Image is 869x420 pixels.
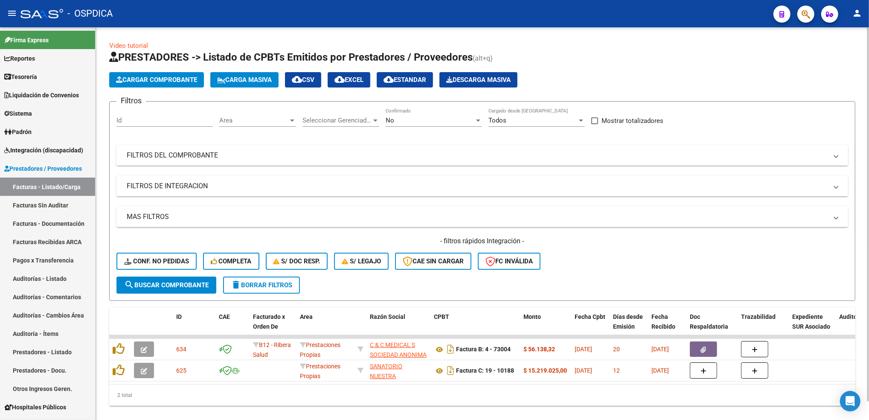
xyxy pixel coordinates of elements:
[7,8,17,18] mat-icon: menu
[217,76,272,84] span: Carga Masiva
[328,72,370,87] button: EXCEL
[523,313,541,320] span: Monto
[116,176,848,196] mat-expansion-panel-header: FILTROS DE INTEGRACION
[651,313,675,330] span: Fecha Recibido
[176,346,186,353] span: 634
[648,308,686,345] datatable-header-cell: Fecha Recibido
[4,164,82,173] span: Prestadores / Proveedores
[439,72,517,87] button: Descarga Masiva
[520,308,571,345] datatable-header-cell: Monto
[109,42,148,50] a: Video tutorial
[215,308,250,345] datatable-header-cell: CAE
[176,313,182,320] span: ID
[67,4,113,23] span: - OSPDICA
[789,308,836,345] datatable-header-cell: Expediente SUR Asociado
[370,363,425,389] span: SANATORIO NUESTRA [PERSON_NAME] S A
[300,313,313,320] span: Area
[4,402,66,412] span: Hospitales Públicos
[613,346,620,353] span: 20
[840,391,860,411] div: Open Intercom Messenger
[116,277,216,294] button: Buscar Comprobante
[738,308,789,345] datatable-header-cell: Trazabilidad
[334,74,345,85] mat-icon: cloud_download
[253,313,285,330] span: Facturado x Orden De
[403,257,464,265] span: CAE SIN CARGAR
[690,313,728,330] span: Doc Respaldatoria
[250,308,296,345] datatable-header-cell: Facturado x Orden De
[127,212,828,222] mat-panel-title: MAS FILTROS
[4,127,32,137] span: Padrón
[292,76,314,84] span: CSV
[116,76,197,84] span: Cargar Comprobante
[219,117,288,124] span: Area
[211,257,252,265] span: Completa
[334,76,363,84] span: EXCEL
[445,364,456,377] i: Descargar documento
[342,257,381,265] span: S/ legajo
[686,308,738,345] datatable-header-cell: Doc Respaldatoria
[792,313,830,330] span: Expediente SUR Asociado
[575,313,605,320] span: Fecha Cpbt
[852,8,862,18] mat-icon: person
[253,341,291,358] span: B12 - Ribera Salud
[300,363,340,379] span: Prestaciones Propias
[395,253,471,270] button: CAE SIN CARGAR
[610,308,648,345] datatable-header-cell: Días desde Emisión
[116,236,848,246] h4: - filtros rápidos Integración -
[127,151,828,160] mat-panel-title: FILTROS DEL COMPROBANTE
[4,54,35,63] span: Reportes
[651,346,669,353] span: [DATE]
[384,76,426,84] span: Estandar
[456,367,514,374] strong: Factura C: 19 - 10188
[231,280,241,290] mat-icon: delete
[266,253,328,270] button: S/ Doc Resp.
[439,72,517,87] app-download-masive: Descarga masiva de comprobantes (adjuntos)
[613,313,643,330] span: Días desde Emisión
[4,90,79,100] span: Liquidación de Convenios
[203,253,259,270] button: Completa
[4,35,49,45] span: Firma Express
[116,207,848,227] mat-expansion-panel-header: MAS FILTROS
[4,109,32,118] span: Sistema
[377,72,433,87] button: Estandar
[575,346,592,353] span: [DATE]
[285,72,321,87] button: CSV
[219,313,230,320] span: CAE
[124,280,134,290] mat-icon: search
[485,257,533,265] span: FC Inválida
[523,346,555,353] strong: $ 56.138,32
[370,341,427,358] span: C & C MEDICAL S SOCIEDAD ANONIMA
[176,367,186,374] span: 625
[488,117,506,124] span: Todos
[839,313,864,320] span: Auditoria
[384,74,394,85] mat-icon: cloud_download
[116,95,146,107] h3: Filtros
[173,308,215,345] datatable-header-cell: ID
[210,72,279,87] button: Carga Masiva
[456,346,511,353] strong: Factura B: 4 - 73004
[445,342,456,356] i: Descargar documento
[434,313,449,320] span: CPBT
[651,367,669,374] span: [DATE]
[296,308,354,345] datatable-header-cell: Area
[109,385,855,406] div: 2 total
[273,257,320,265] span: S/ Doc Resp.
[523,367,567,374] strong: $ 15.219.025,00
[124,281,209,289] span: Buscar Comprobante
[109,51,473,63] span: PRESTADORES -> Listado de CPBTs Emitidos por Prestadores / Proveedores
[366,308,430,345] datatable-header-cell: Razón Social
[473,54,493,62] span: (alt+q)
[292,74,302,85] mat-icon: cloud_download
[334,253,389,270] button: S/ legajo
[231,281,292,289] span: Borrar Filtros
[386,117,394,124] span: No
[109,72,204,87] button: Cargar Comprobante
[4,146,83,155] span: Integración (discapacidad)
[116,145,848,166] mat-expansion-panel-header: FILTROS DEL COMPROBANTE
[430,308,520,345] datatable-header-cell: CPBT
[4,72,37,82] span: Tesorería
[575,367,592,374] span: [DATE]
[127,181,828,191] mat-panel-title: FILTROS DE INTEGRACION
[370,362,427,379] div: 30695504051
[124,257,189,265] span: Conf. no pedidas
